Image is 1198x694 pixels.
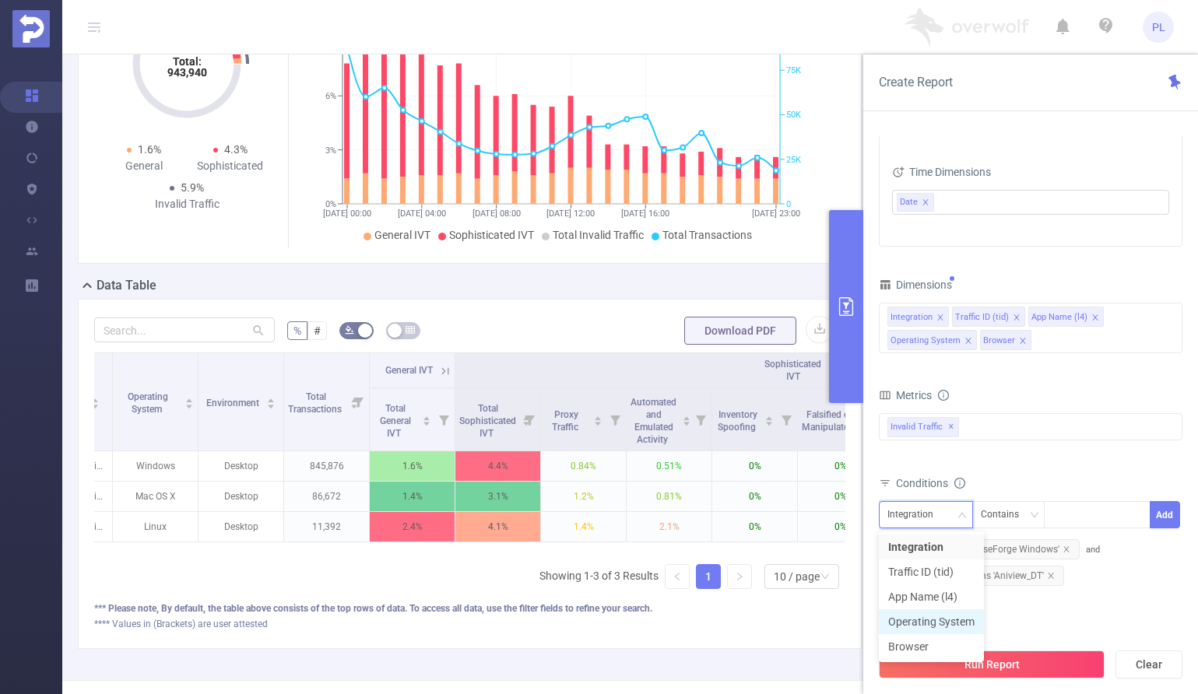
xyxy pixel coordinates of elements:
p: 2.1% [627,512,711,542]
div: Traffic ID (tid) [955,307,1009,328]
p: 0% [712,451,797,481]
i: Filter menu [604,388,626,450]
span: Metrics [879,389,932,401]
i: icon: down [820,572,830,583]
tspan: [DATE] 04:00 [398,209,446,219]
i: Filter menu [775,388,797,450]
p: 0.51% [627,451,711,481]
span: Create Report [879,75,953,89]
p: 4.1% [455,512,540,542]
i: Filter menu [347,353,369,450]
div: Sort [90,396,100,405]
div: Contains [981,502,1030,528]
i: icon: left [673,572,682,581]
p: 0% [712,512,797,542]
li: Next Page [727,564,752,589]
i: icon: close [1063,545,1070,553]
div: *** Please note, By default, the table above consists of the top rows of data. To access all data... [94,601,845,615]
span: Inventory Spoofing [718,409,758,433]
i: icon: close [1019,337,1027,346]
li: Operating System [879,609,984,634]
i: icon: caret-up [91,396,100,401]
button: Run Report [879,650,1105,678]
img: Protected Media [12,10,50,47]
button: Clear [1115,650,1182,678]
li: Date [897,193,934,212]
div: Operating System [891,331,961,351]
p: Desktop [198,512,283,542]
div: App Name (l4) [1031,307,1087,328]
div: Sort [593,414,603,423]
tspan: [DATE] 12:00 [547,209,595,219]
p: 1.2% [541,482,626,511]
i: icon: caret-up [594,414,603,419]
span: Operating System [128,391,168,415]
i: icon: caret-up [267,396,276,401]
tspan: [DATE] 16:00 [622,209,670,219]
button: Download PDF [684,317,796,345]
i: icon: caret-up [423,414,431,419]
i: icon: right [735,572,744,581]
div: Integration [887,502,944,528]
button: Add [1150,501,1180,528]
span: General IVT [385,365,433,376]
tspan: 75K [786,65,801,75]
i: icon: caret-down [185,402,194,407]
div: General [100,158,187,174]
p: 0% [798,482,883,511]
i: icon: close [922,198,929,208]
li: Browser [879,634,984,659]
span: 5.9% [181,181,204,194]
p: 0.81% [627,482,711,511]
div: **** Values in (Brackets) are user attested [94,617,845,631]
span: Sophisticated IVT [449,229,534,241]
i: icon: down [1030,510,1039,521]
tspan: 0 [786,199,791,209]
li: Operating System [887,330,977,350]
i: icon: caret-down [765,419,774,424]
i: icon: caret-down [594,419,603,424]
p: 845,876 [284,451,369,481]
i: icon: caret-up [185,396,194,401]
span: Total Transactions [288,391,344,415]
span: and [879,545,1100,581]
span: Proxy Traffic [552,409,581,433]
li: Previous Page [665,564,690,589]
p: 1.4% [541,512,626,542]
span: % [293,324,301,337]
p: 1.4% [370,482,455,511]
p: 0.84% [541,451,626,481]
span: Time Dimensions [892,166,991,178]
span: Dimensions [879,279,952,291]
div: Invalid Traffic [144,196,230,212]
i: Filter menu [518,388,540,450]
tspan: Total: [173,55,202,68]
tspan: 6% [325,91,336,101]
p: 11,392 [284,512,369,542]
i: icon: table [406,325,415,335]
p: 0% [798,512,883,542]
li: Integration [887,307,949,327]
i: icon: close [1047,572,1055,580]
tspan: 943,940 [167,66,207,79]
span: Total General IVT [380,403,411,439]
span: Conditions [896,477,965,489]
i: icon: close [936,314,944,323]
i: icon: close [964,337,972,346]
span: Total Invalid Traffic [553,229,644,241]
input: Search... [94,317,275,342]
tspan: 0% [325,199,336,209]
i: icon: close [1091,314,1099,323]
i: icon: caret-down [91,402,100,407]
tspan: [DATE] 00:00 [323,209,371,219]
span: Automated and Emulated Activity [631,397,676,445]
p: 0% [712,482,797,511]
li: Integration [879,535,984,559]
tspan: [DATE] 23:00 [752,209,800,219]
p: 86,672 [284,482,369,511]
p: Windows [113,451,198,481]
i: icon: caret-up [682,414,690,419]
i: Filter menu [433,388,455,450]
span: General IVT [374,229,430,241]
p: Desktop [198,482,283,511]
